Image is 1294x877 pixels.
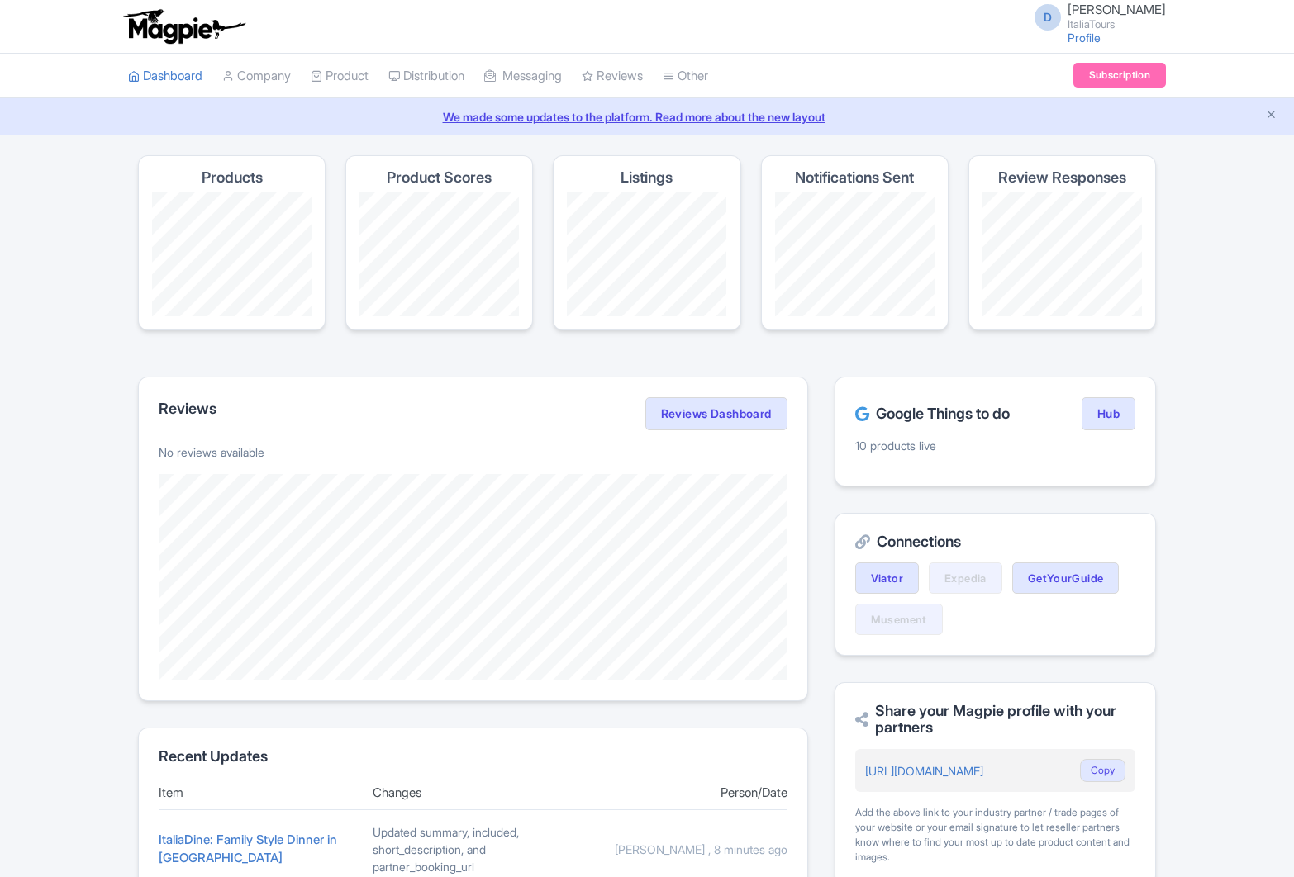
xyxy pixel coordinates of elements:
[587,841,787,858] div: [PERSON_NAME] , 8 minutes ago
[387,169,492,186] h4: Product Scores
[159,401,216,417] h2: Reviews
[1080,759,1125,782] button: Copy
[373,823,573,875] div: Updated summary, included, short_description, and partner_booking_url
[128,54,202,99] a: Dashboard
[663,54,708,99] a: Other
[855,533,1135,550] h2: Connections
[998,169,1126,186] h4: Review Responses
[159,832,337,866] a: ItaliaDine: Family Style Dinner in [GEOGRAPHIC_DATA]
[222,54,291,99] a: Company
[855,562,919,594] a: Viator
[1025,3,1166,30] a: D [PERSON_NAME] ItaliaTours
[1068,2,1166,17] span: [PERSON_NAME]
[855,805,1135,865] div: Add the above link to your industry partner / trade pages of your website or your email signature...
[855,703,1135,736] h2: Share your Magpie profile with your partners
[582,54,643,99] a: Reviews
[388,54,464,99] a: Distribution
[929,562,1002,594] a: Expedia
[855,604,943,635] a: Musement
[10,108,1284,126] a: We made some updates to the platform. Read more about the new layout
[1265,107,1277,126] button: Close announcement
[1012,562,1120,594] a: GetYourGuide
[855,405,1010,422] h2: Google Things to do
[159,748,787,765] h2: Recent Updates
[865,764,983,778] a: [URL][DOMAIN_NAME]
[855,437,1135,454] p: 10 products live
[484,54,562,99] a: Messaging
[1073,63,1166,88] a: Subscription
[587,784,787,803] div: Person/Date
[311,54,369,99] a: Product
[120,8,248,45] img: logo-ab69f6fb50320c5b225c76a69d11143b.png
[373,784,573,803] div: Changes
[795,169,914,186] h4: Notifications Sent
[1035,4,1061,31] span: D
[1068,31,1101,45] a: Profile
[621,169,673,186] h4: Listings
[159,784,359,803] div: Item
[159,443,787,461] p: No reviews available
[1082,397,1135,430] a: Hub
[1068,19,1166,30] small: ItaliaTours
[202,169,263,186] h4: Products
[645,397,787,430] a: Reviews Dashboard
